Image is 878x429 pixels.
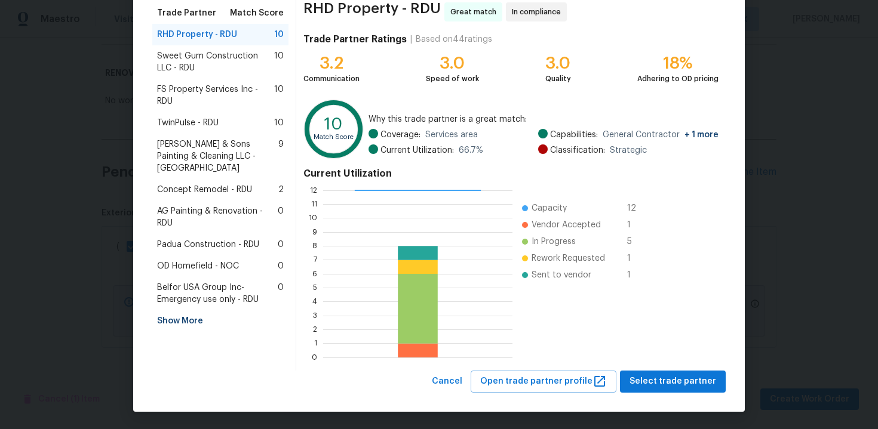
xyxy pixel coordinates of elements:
span: 10 [274,84,284,107]
h4: Trade Partner Ratings [303,33,407,45]
span: In compliance [512,6,566,18]
span: 2 [278,184,284,196]
text: 0 [312,354,317,361]
div: Adhering to OD pricing [637,73,719,85]
span: 10 [274,50,284,74]
div: Communication [303,73,360,85]
span: 0 [278,260,284,272]
span: 9 [278,138,284,174]
text: 10 [309,214,317,221]
span: Rework Requested [532,252,605,264]
span: OD Homefield - NOC [157,260,239,272]
div: Quality [545,73,571,85]
text: Match Score [314,134,354,140]
span: Select trade partner [630,374,716,389]
span: 1 [627,269,646,281]
text: 1 [314,340,317,347]
span: [PERSON_NAME] & Sons Painting & Cleaning LLC - [GEOGRAPHIC_DATA] [157,138,278,174]
text: 12 [310,187,317,194]
span: 0 [278,282,284,305]
div: Based on 44 ratings [416,33,492,45]
span: Strategic [610,144,647,156]
span: Capabilities: [550,129,598,141]
span: RHD Property - RDU [157,29,237,41]
text: 10 [324,116,343,132]
span: RHD Property - RDU [303,2,441,21]
span: Padua Construction - RDU [157,239,259,251]
span: Why this trade partner is a great match: [369,113,719,125]
span: Sent to vendor [532,269,591,281]
text: 4 [312,298,317,305]
span: Great match [450,6,501,18]
text: 5 [313,284,317,291]
span: Services area [425,129,478,141]
span: Belfor USA Group Inc-Emergency use only - RDU [157,282,278,305]
span: Cancel [432,374,462,389]
div: 3.0 [426,57,479,69]
span: General Contractor [603,129,719,141]
span: 0 [278,205,284,229]
span: Trade Partner [157,7,216,19]
span: TwinPulse - RDU [157,117,219,129]
span: 66.7 % [459,144,483,156]
button: Open trade partner profile [471,371,616,393]
span: Vendor Accepted [532,219,601,231]
text: 3 [313,312,317,319]
span: Sweet Gum Construction LLC - RDU [157,50,274,74]
text: 8 [312,242,317,249]
text: 7 [314,256,317,263]
text: 9 [312,229,317,236]
span: Open trade partner profile [480,374,607,389]
button: Select trade partner [620,371,726,393]
text: 2 [313,326,317,333]
span: 12 [627,202,646,214]
span: + 1 more [684,131,719,139]
span: Match Score [230,7,284,19]
span: FS Property Services Inc - RDU [157,84,274,107]
span: 1 [627,252,646,264]
div: 18% [637,57,719,69]
div: Speed of work [426,73,479,85]
span: Concept Remodel - RDU [157,184,252,196]
span: 1 [627,219,646,231]
span: 5 [627,236,646,248]
text: 6 [312,270,317,277]
span: 0 [278,239,284,251]
text: 11 [311,200,317,208]
div: 3.0 [545,57,571,69]
span: 10 [274,117,284,129]
h4: Current Utilization [303,168,719,180]
span: 10 [274,29,284,41]
div: Show More [152,310,288,332]
span: Current Utilization: [380,144,454,156]
span: Capacity [532,202,567,214]
span: In Progress [532,236,576,248]
button: Cancel [427,371,467,393]
div: | [407,33,416,45]
span: AG Painting & Renovation - RDU [157,205,278,229]
span: Coverage: [380,129,420,141]
span: Classification: [550,144,605,156]
div: 3.2 [303,57,360,69]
